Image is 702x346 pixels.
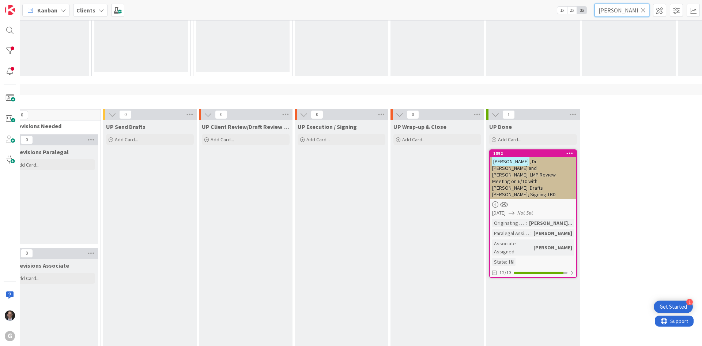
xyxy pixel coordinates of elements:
[498,136,521,143] span: Add Card...
[298,123,357,130] span: UP Execution / Signing
[106,123,146,130] span: UP Send Drafts
[5,310,15,321] img: JT
[402,136,426,143] span: Add Card...
[5,5,15,15] img: Visit kanbanzone.com
[686,299,693,305] div: 1
[492,157,529,165] mark: [PERSON_NAME]
[577,7,587,14] span: 3x
[20,249,33,258] span: 0
[527,219,574,227] div: [PERSON_NAME]...
[517,209,533,216] i: Not Set
[37,6,57,15] span: Kanban
[493,151,576,156] div: 1892
[489,149,577,278] a: 1892[PERSON_NAME], Dr. [PERSON_NAME] and [PERSON_NAME]: LMP Review Meeting on 6/10 with [PERSON_N...
[5,331,15,341] div: G
[499,269,512,276] span: 12/13
[215,110,227,119] span: 0
[16,111,28,119] span: 0
[20,135,33,144] span: 0
[567,7,577,14] span: 2x
[532,243,574,252] div: [PERSON_NAME]
[532,229,574,237] div: [PERSON_NAME]
[502,110,515,119] span: 1
[119,110,132,119] span: 0
[531,229,532,237] span: :
[490,150,576,157] div: 1892
[5,122,91,130] span: UP Revisions Needed
[492,229,531,237] div: Paralegal Assigned
[202,123,290,130] span: UP Client Review/Draft Review Meeting
[492,158,556,198] span: , Dr. [PERSON_NAME] and [PERSON_NAME]: LMP Review Meeting on 6/10 with [PERSON_NAME]: Drafts [PER...
[492,219,526,227] div: Originating Attorney
[393,123,446,130] span: UP Wrap-up & Close
[490,150,576,199] div: 1892[PERSON_NAME], Dr. [PERSON_NAME] and [PERSON_NAME]: LMP Review Meeting on 6/10 with [PERSON_N...
[16,275,39,282] span: Add Card...
[492,258,506,266] div: State
[506,258,507,266] span: :
[492,239,531,256] div: Associate Assigned
[311,110,323,119] span: 0
[16,161,39,168] span: Add Card...
[557,7,567,14] span: 1x
[654,301,693,313] div: Open Get Started checklist, remaining modules: 1
[526,219,527,227] span: :
[211,136,234,143] span: Add Card...
[115,136,138,143] span: Add Card...
[76,7,95,14] b: Clients
[595,4,649,17] input: Quick Filter...
[7,262,69,269] span: UP Revisions Associate
[306,136,330,143] span: Add Card...
[407,110,419,119] span: 0
[15,1,33,10] span: Support
[660,303,687,310] div: Get Started
[492,209,506,217] span: [DATE]
[489,123,512,130] span: UP Done
[531,243,532,252] span: :
[7,148,69,156] span: UP Revisions Paralegal
[507,258,516,266] div: IN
